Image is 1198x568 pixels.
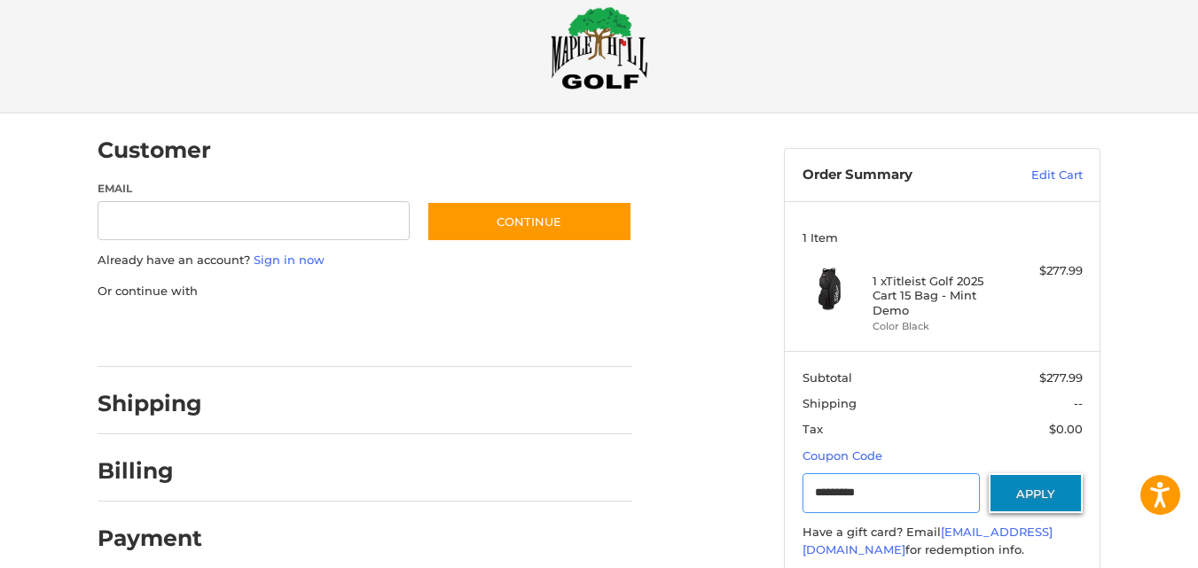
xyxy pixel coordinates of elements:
[803,422,823,436] span: Tax
[803,230,1083,245] h3: 1 Item
[1052,520,1198,568] iframe: Google Customer Reviews
[98,136,211,164] h2: Customer
[803,473,981,513] input: Gift Certificate or Coupon Code
[873,319,1008,334] li: Color Black
[98,525,202,552] h2: Payment
[98,457,201,485] h2: Billing
[989,473,1083,513] button: Apply
[873,274,1008,317] h4: 1 x Titleist Golf 2025 Cart 15 Bag - Mint Demo
[254,253,325,267] a: Sign in now
[803,525,1053,556] a: [EMAIL_ADDRESS][DOMAIN_NAME]
[1039,370,1083,385] span: $277.99
[98,390,202,417] h2: Shipping
[98,252,632,269] p: Already have an account?
[427,201,632,242] button: Continue
[92,317,225,349] iframe: PayPal-paypal
[1049,422,1083,436] span: $0.00
[803,448,882,463] a: Coupon Code
[98,283,632,300] p: Or continue with
[98,181,410,197] label: Email
[803,167,993,184] h3: Order Summary
[803,524,1083,558] div: Have a gift card? Email for redemption info.
[803,396,857,410] span: Shipping
[993,167,1083,184] a: Edit Cart
[551,6,648,89] img: Maple Hill Golf
[803,370,852,385] span: Subtotal
[1013,262,1083,280] div: $277.99
[1074,396,1083,410] span: --
[242,317,375,349] iframe: PayPal-paylater
[393,317,526,349] iframe: PayPal-venmo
